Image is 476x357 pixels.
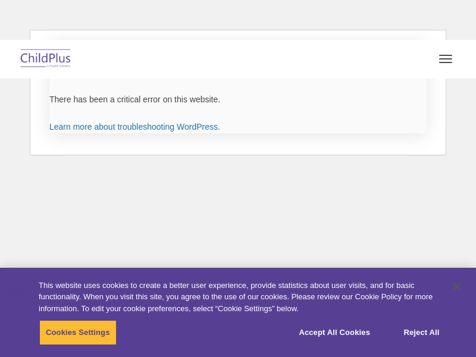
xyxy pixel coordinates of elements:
[384,320,459,345] button: Reject All
[444,274,470,300] button: Close
[39,280,443,315] div: This website uses cookies to create a better user experience, provide statistics about user visit...
[39,320,117,345] button: Cookies Settings
[49,93,427,106] p: There has been a critical error on this website.
[18,45,74,73] img: ChildPlus by Procare Solutions
[292,320,377,345] button: Accept All Cookies
[49,122,220,131] a: Learn more about troubleshooting WordPress.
